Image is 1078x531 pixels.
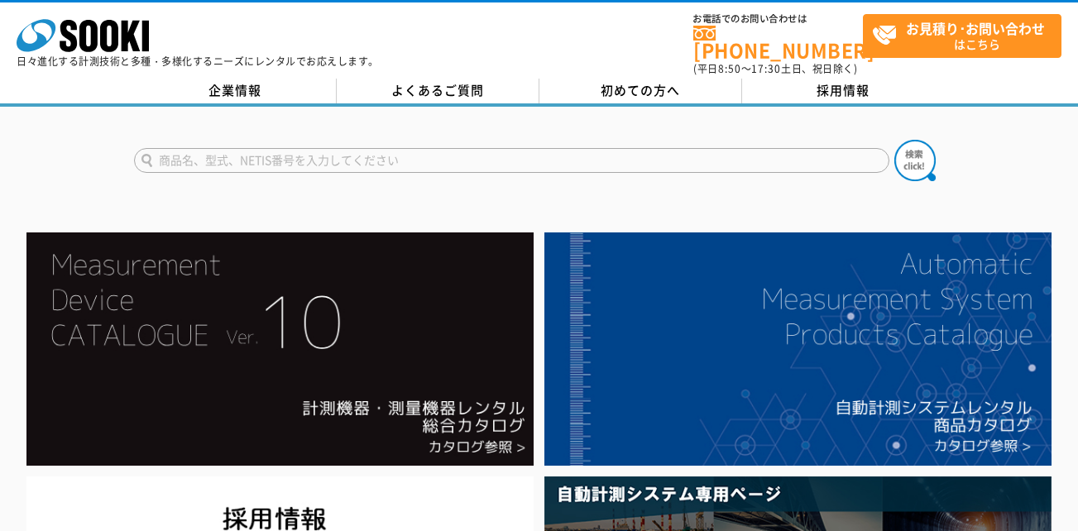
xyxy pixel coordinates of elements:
input: 商品名、型式、NETIS番号を入力してください [134,148,889,173]
a: [PHONE_NUMBER] [693,26,863,60]
p: 日々進化する計測技術と多種・多様化するニーズにレンタルでお応えします。 [17,56,379,66]
a: お見積り･お問い合わせはこちら [863,14,1061,58]
img: 自動計測システムカタログ [544,232,1052,466]
span: お電話でのお問い合わせは [693,14,863,24]
img: Catalog Ver10 [26,232,534,466]
img: btn_search.png [894,140,936,181]
span: はこちら [872,15,1061,56]
a: 採用情報 [742,79,945,103]
a: 企業情報 [134,79,337,103]
a: よくあるご質問 [337,79,539,103]
span: 8:50 [718,61,741,76]
strong: お見積り･お問い合わせ [906,18,1045,38]
span: (平日 ～ 土日、祝日除く) [693,61,857,76]
span: 17:30 [751,61,781,76]
span: 初めての方へ [601,81,680,99]
a: 初めての方へ [539,79,742,103]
